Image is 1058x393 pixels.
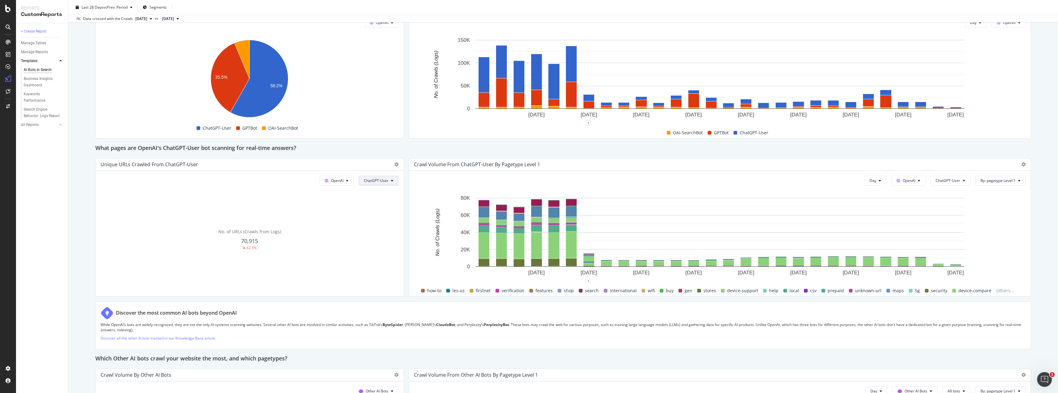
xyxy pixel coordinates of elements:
text: [DATE] [948,270,964,276]
text: [DATE] [948,112,964,118]
span: unknown-url [855,287,881,294]
button: Last 28 DaysvsPrev. Period [73,2,135,12]
span: prepaid [828,287,844,294]
span: vs [155,16,160,21]
svg: A chart. [101,37,399,123]
span: Last 28 Days [82,5,103,10]
span: Day [869,178,876,183]
text: No. of Crawls (Logs) [435,208,440,256]
a: Business Insights Dashboard [24,76,64,88]
svg: A chart. [414,195,1026,281]
span: By: pagetype Level 1 [980,178,1016,183]
a: AI Bots in Search [24,67,64,73]
a: All Reports [21,122,58,128]
strong: ClaudeBot [436,322,455,327]
button: ChatGPT-User [930,176,970,186]
button: OpenAI [364,18,399,28]
iframe: Intercom live chat [1037,372,1052,387]
span: Segments [149,5,167,10]
text: 0 [467,106,470,112]
text: [DATE] [528,112,545,118]
text: [DATE] [843,112,859,118]
div: Crawl Volume by Other AI Bots [101,372,171,378]
div: Discover the most common AI bots beyond OpenAI [116,309,237,316]
div: Unique URLs Crawled from ChatGPT-User [101,161,198,167]
button: OpenAI [992,18,1026,28]
span: device-support [727,287,758,294]
div: What pages are OpenAI's ChatGPT-User bot scanning for real-time answers? [95,143,1031,153]
span: shop [564,287,574,294]
a: Manage Tables [21,40,64,46]
a: Templates [21,58,58,64]
button: Day [864,176,886,186]
a: Discover all the other AI bots tracked in our Knowledge Base article [101,336,215,341]
button: [DATE] [133,15,155,22]
text: [DATE] [790,112,807,118]
text: 100K [458,60,470,66]
span: GPTBot [242,124,257,132]
text: [DATE] [895,270,912,276]
span: search [585,287,599,294]
span: 70,915 [241,237,258,245]
span: how-to [427,287,441,294]
span: 5g [915,287,920,294]
text: 0 [467,264,470,269]
span: vs Prev. Period [103,5,128,10]
span: verification [502,287,524,294]
div: Manage Reports [21,49,48,55]
text: [DATE] [790,270,807,276]
div: Crawl Volume from Other AI Bots by pagetype Level 1 [414,372,538,378]
text: 50K [461,83,470,89]
text: [DATE] [686,270,702,276]
button: By: pagetype Level 1 [975,176,1026,186]
a: + Create Report [21,28,64,35]
div: Crawl Volume from ChatGPT-User by pagetype Level 1 [414,161,540,167]
span: help [769,287,778,294]
span: 1 [1050,372,1055,377]
text: [DATE] [528,270,545,276]
span: GPTBot [714,129,729,136]
span: maps [893,287,904,294]
text: 150K [458,37,470,43]
text: [DATE] [895,112,912,118]
strong: PerplexityBot [484,322,509,327]
span: Day [970,20,976,25]
text: 35.5% [215,74,228,79]
span: 2025 Aug. 31st [135,16,147,22]
div: Templates [21,58,38,64]
h2: Which Other AI bots crawl your website the most, and which pagetypes? [95,354,287,364]
div: Crawl Volume by OpenAIOpenAIA chart.ChatGPT-UserGPTBotOAI-SearchBot [95,0,404,139]
span: ChatGPT-User [740,129,768,136]
text: [DATE] [633,112,650,118]
span: Others... [994,287,1016,294]
button: [DATE] [160,15,181,22]
span: ChatGPT-User [936,178,960,183]
div: CustomReports [21,11,63,18]
span: OAI-SearchBot [673,129,703,136]
span: ChatGPT-User [203,124,231,132]
svg: A chart. [414,37,1026,123]
div: 1 [586,278,591,283]
text: [DATE] [843,270,859,276]
text: No. of Crawls (Logs) [433,50,439,98]
span: stores [703,287,716,294]
text: 80K [461,195,470,201]
div: 42.5% [246,245,257,250]
button: ChatGPT-User [359,176,399,186]
strong: ByteSpider [383,322,403,327]
div: + Create Report [21,28,46,35]
span: security [931,287,947,294]
button: OpenAI [891,176,925,186]
span: firstnet [476,287,491,294]
span: features [535,287,553,294]
span: les-us [452,287,465,294]
div: Crawl Volume from ChatGPT-User by pagetype Level 1DayOpenAIChatGPT-UserBy: pagetype Level 1A char... [409,158,1031,297]
span: gen [685,287,692,294]
div: Manage Tables [21,40,46,46]
a: Search Engine Behavior: Logs Report [24,106,64,119]
div: Unique URLs Crawled from ChatGPT-UserOpenAIChatGPT-UserNo. of URLs (Crawls from Logs)70,91542.5% [95,158,404,297]
span: local [790,287,799,294]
